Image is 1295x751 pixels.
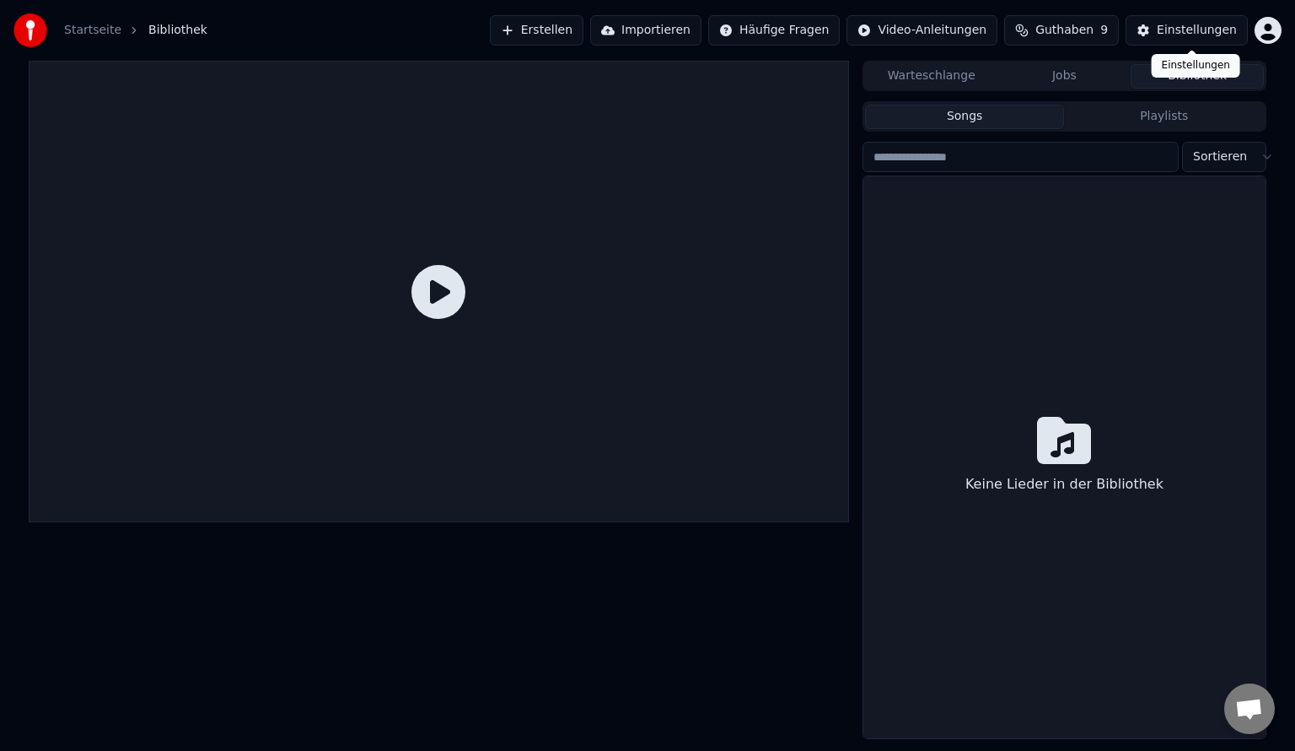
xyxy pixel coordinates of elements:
button: Guthaben9 [1004,15,1119,46]
img: youka [13,14,47,47]
button: Video-Anleitungen [846,15,997,46]
span: Bibliothek [148,22,207,39]
button: Bibliothek [1131,64,1264,89]
div: Einstellungen [1152,54,1240,78]
nav: breadcrumb [64,22,207,39]
button: Jobs [998,64,1131,89]
button: Songs [865,105,1065,129]
a: Startseite [64,22,121,39]
div: Chat öffnen [1224,683,1275,734]
span: Guthaben [1035,22,1093,39]
button: Einstellungen [1126,15,1248,46]
button: Importieren [590,15,701,46]
div: Keine Lieder in der Bibliothek [959,467,1170,501]
button: Playlists [1064,105,1264,129]
button: Erstellen [490,15,583,46]
div: Einstellungen [1157,22,1237,39]
span: 9 [1100,22,1108,39]
button: Häufige Fragen [708,15,841,46]
button: Warteschlange [865,64,998,89]
span: Sortieren [1193,149,1247,165]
